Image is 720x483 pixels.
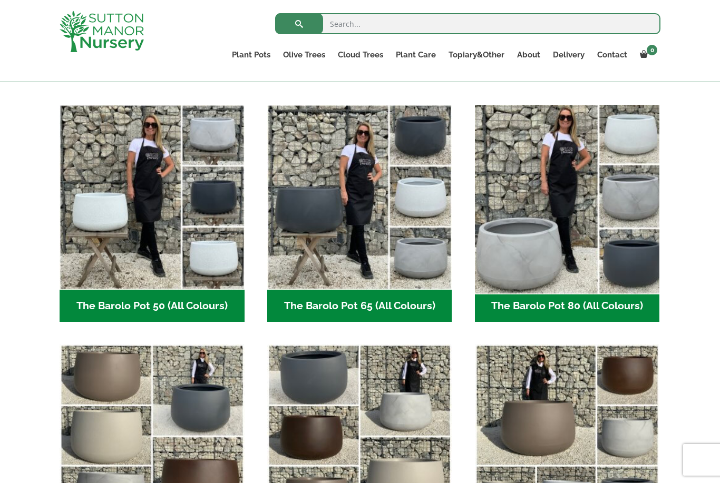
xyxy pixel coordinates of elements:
a: Cloud Trees [332,47,390,62]
a: Plant Care [390,47,442,62]
a: Visit product category The Barolo Pot 80 (All Colours) [475,105,660,322]
a: About [511,47,547,62]
img: logo [60,11,144,52]
img: The Barolo Pot 80 (All Colours) [470,100,664,294]
img: The Barolo Pot 65 (All Colours) [267,105,452,290]
h2: The Barolo Pot 65 (All Colours) [267,290,452,322]
img: The Barolo Pot 50 (All Colours) [60,105,245,290]
a: Visit product category The Barolo Pot 50 (All Colours) [60,105,245,322]
a: Topiary&Other [442,47,511,62]
a: Delivery [547,47,591,62]
a: Plant Pots [226,47,277,62]
a: Contact [591,47,634,62]
a: Olive Trees [277,47,332,62]
a: 0 [634,47,660,62]
input: Search... [275,13,660,34]
a: Visit product category The Barolo Pot 65 (All Colours) [267,105,452,322]
h2: The Barolo Pot 80 (All Colours) [475,290,660,322]
span: 0 [647,45,657,55]
h2: The Barolo Pot 50 (All Colours) [60,290,245,322]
